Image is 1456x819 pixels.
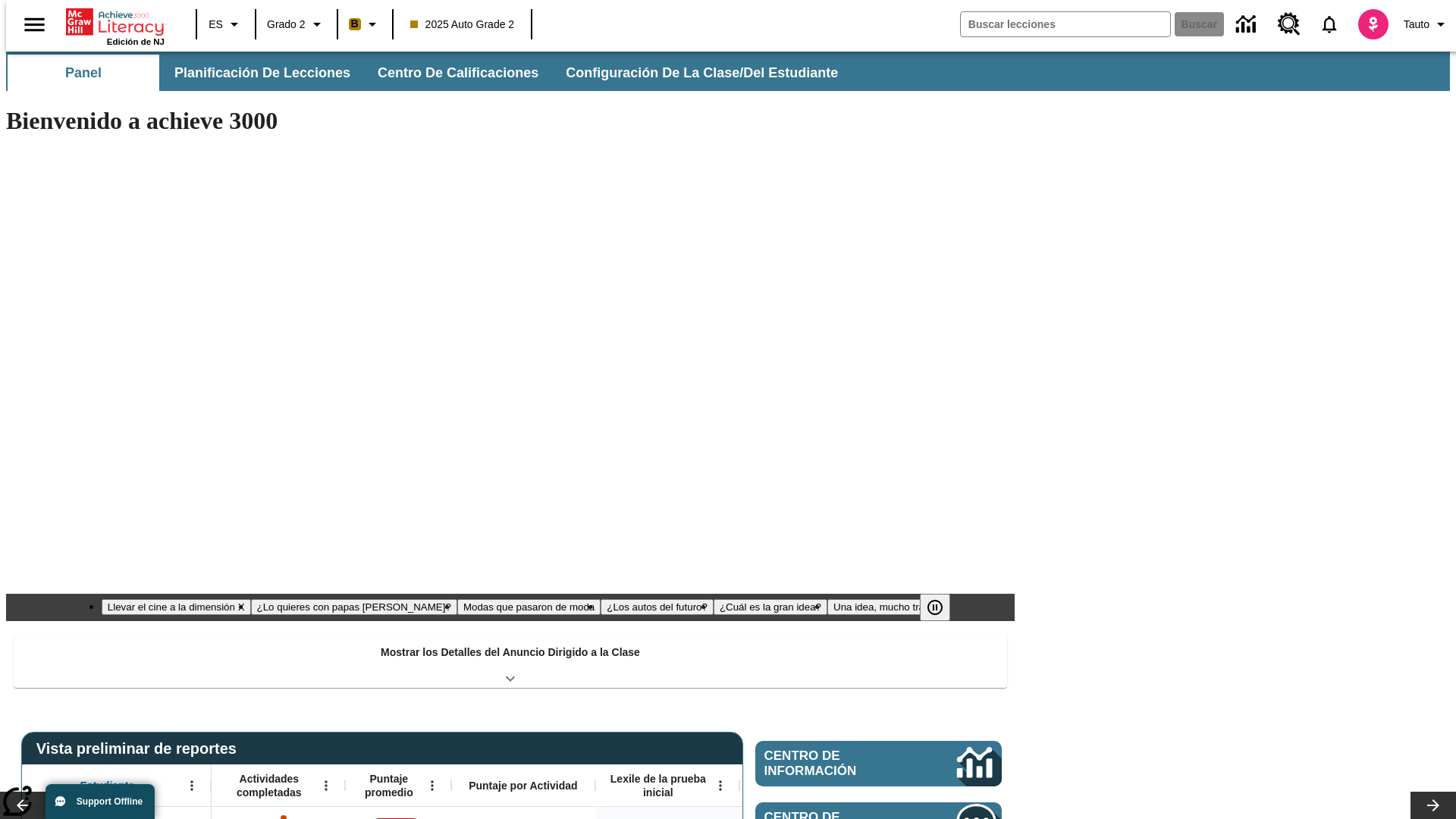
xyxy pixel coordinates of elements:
span: 2025 Auto Grade 2 [410,17,515,33]
img: avatar image [1358,9,1389,39]
button: Configuración de la clase/del estudiante [554,55,850,91]
button: Diapositiva 6 Una idea, mucho trabajo [827,599,949,615]
h1: Bienvenido a achieve 3000 [6,107,1015,135]
span: Tauto [1404,17,1429,33]
button: Abrir menú [421,774,444,797]
button: Abrir menú [180,774,203,797]
button: Lenguaje: ES, Selecciona un idioma [202,11,250,38]
span: ES [209,17,223,33]
a: Notificaciones [1310,5,1349,44]
span: Lexile de la prueba inicial [603,772,714,799]
span: Puntaje por Actividad [469,779,577,792]
button: Abrir el menú lateral [12,2,57,47]
div: Mostrar los Detalles del Anuncio Dirigido a la Clase [14,635,1007,688]
div: Portada [66,5,165,46]
span: B [351,14,359,33]
p: Mostrar los Detalles del Anuncio Dirigido a la Clase [381,645,640,661]
button: Diapositiva 2 ¿Lo quieres con papas fritas? [251,599,457,615]
span: Support Offline [77,796,143,807]
button: Carrusel de lecciones, seguir [1410,792,1456,819]
button: Grado: Grado 2, Elige un grado [261,11,332,38]
button: Diapositiva 1 Llevar el cine a la dimensión X [102,599,251,615]
a: Centro de información [755,741,1002,786]
span: Estudiante [80,779,135,792]
button: Abrir menú [315,774,337,797]
span: Centro de información [764,748,906,779]
div: Pausar [920,594,965,621]
button: Perfil/Configuración [1398,11,1456,38]
input: Buscar campo [961,12,1170,36]
button: Abrir menú [709,774,732,797]
body: Máximo 600 caracteres Presiona Escape para desactivar la barra de herramientas Presiona Alt + F10... [6,12,221,26]
span: Vista preliminar de reportes [36,740,244,758]
div: Subbarra de navegación [6,55,852,91]
button: Planificación de lecciones [162,55,362,91]
span: Grado 2 [267,17,306,33]
div: Subbarra de navegación [6,52,1450,91]
button: Diapositiva 3 Modas que pasaron de moda [457,599,601,615]
button: Support Offline [45,784,155,819]
button: Diapositiva 4 ¿Los autos del futuro? [601,599,714,615]
button: Diapositiva 5 ¿Cuál es la gran idea? [714,599,827,615]
a: Centro de información [1227,4,1269,45]
button: Pausar [920,594,950,621]
span: Actividades completadas [219,772,319,799]
span: Edición de NJ [107,37,165,46]
button: Centro de calificaciones [366,55,551,91]
span: Puntaje promedio [353,772,425,799]
button: Panel [8,55,159,91]
button: Boost El color de la clase es anaranjado claro. Cambiar el color de la clase. [343,11,388,38]
a: Centro de recursos, Se abrirá en una pestaña nueva. [1269,4,1310,45]
button: Escoja un nuevo avatar [1349,5,1398,44]
a: Portada [66,7,165,37]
